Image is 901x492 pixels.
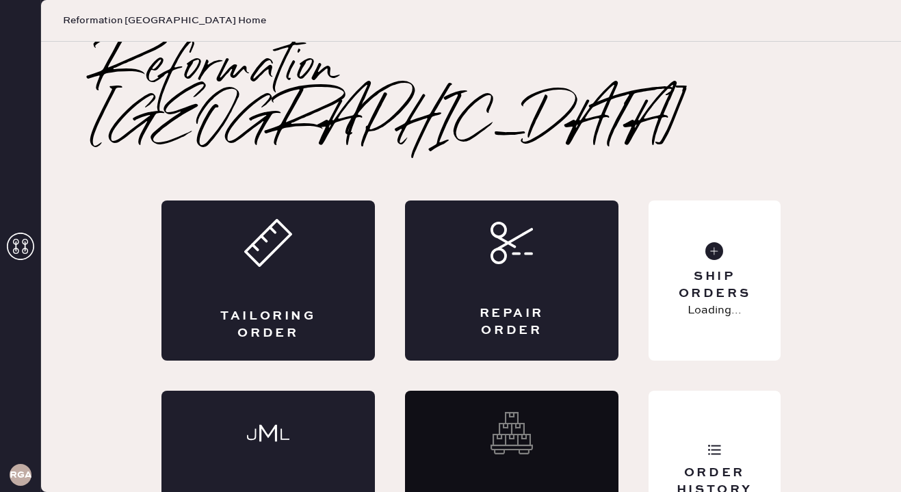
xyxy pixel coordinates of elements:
[460,305,564,339] div: Repair Order
[688,302,742,319] p: Loading...
[63,14,266,27] span: Reformation [GEOGRAPHIC_DATA] Home
[96,42,846,151] h2: Reformation [GEOGRAPHIC_DATA]
[216,308,320,342] div: Tailoring Order
[10,470,31,480] h3: RGA
[660,268,770,302] div: Ship Orders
